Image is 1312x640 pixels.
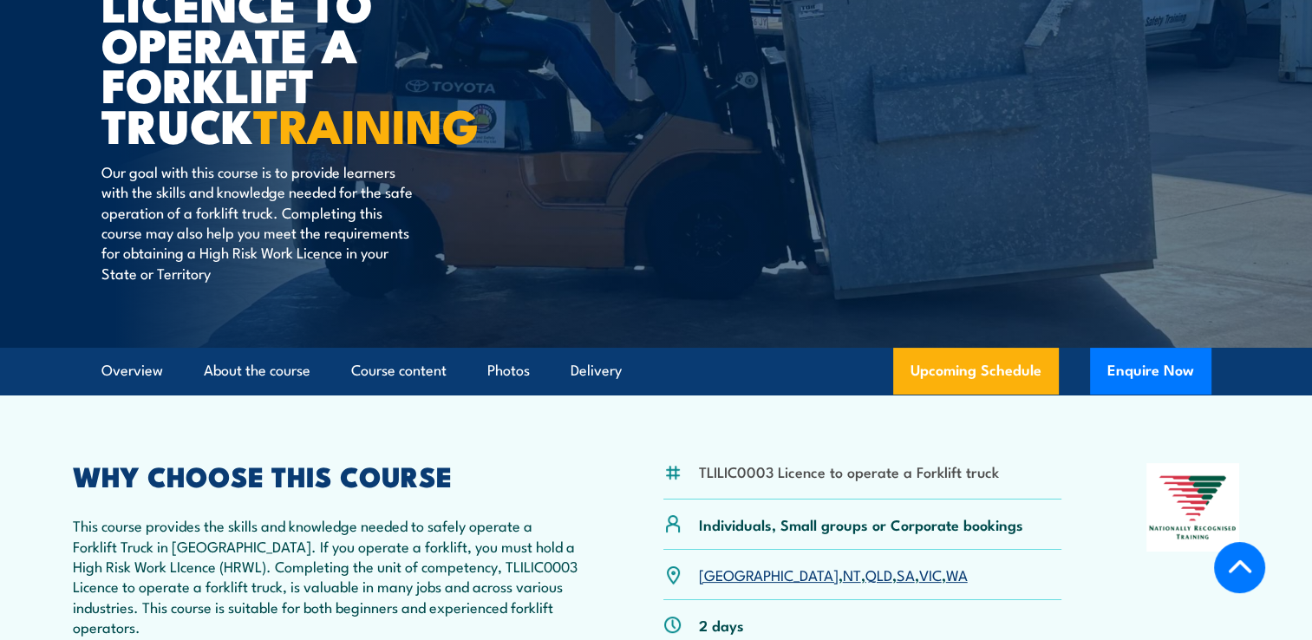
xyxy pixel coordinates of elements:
[101,348,163,394] a: Overview
[919,564,942,584] a: VIC
[351,348,447,394] a: Course content
[699,461,999,481] li: TLILIC0003 Licence to operate a Forklift truck
[571,348,622,394] a: Delivery
[893,348,1059,395] a: Upcoming Schedule
[204,348,310,394] a: About the course
[1090,348,1211,395] button: Enquire Now
[946,564,968,584] a: WA
[843,564,861,584] a: NT
[101,161,418,283] p: Our goal with this course is to provide learners with the skills and knowledge needed for the saf...
[1146,463,1240,552] img: Nationally Recognised Training logo.
[699,615,744,635] p: 2 days
[865,564,892,584] a: QLD
[699,514,1023,534] p: Individuals, Small groups or Corporate bookings
[699,564,839,584] a: [GEOGRAPHIC_DATA]
[487,348,530,394] a: Photos
[897,564,915,584] a: SA
[253,88,479,160] strong: TRAINING
[699,565,968,584] p: , , , , ,
[73,463,579,487] h2: WHY CHOOSE THIS COURSE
